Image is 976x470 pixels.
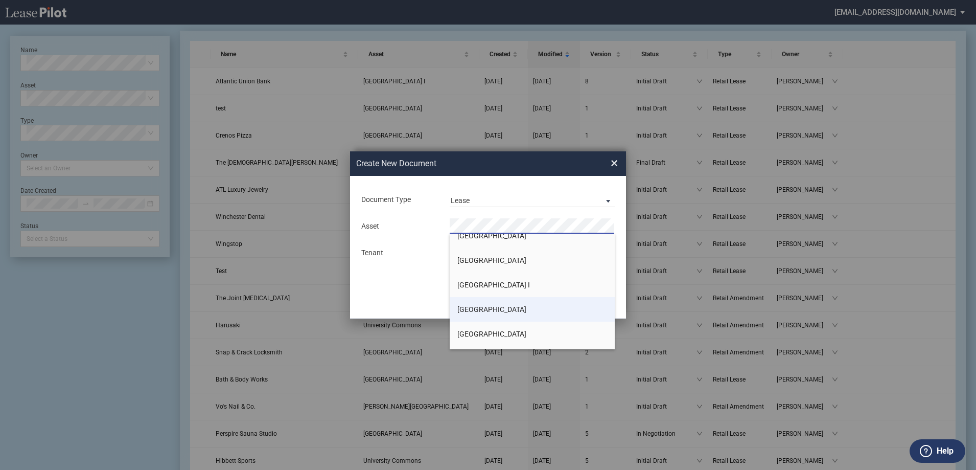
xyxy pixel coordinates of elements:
[450,223,615,248] li: [GEOGRAPHIC_DATA]
[457,305,526,314] span: [GEOGRAPHIC_DATA]
[350,151,626,319] md-dialog: Create New ...
[450,192,615,207] md-select: Document Type: Lease
[450,297,615,322] li: [GEOGRAPHIC_DATA]
[611,155,618,171] span: ×
[457,256,526,264] span: [GEOGRAPHIC_DATA]
[355,221,444,232] div: Asset
[937,444,954,458] label: Help
[355,195,444,205] div: Document Type
[457,330,526,338] span: [GEOGRAPHIC_DATA]
[457,281,530,289] span: [GEOGRAPHIC_DATA] I
[451,196,470,205] div: Lease
[355,248,444,258] div: Tenant
[450,322,615,346] li: [GEOGRAPHIC_DATA]
[356,158,574,169] h2: Create New Document
[450,248,615,273] li: [GEOGRAPHIC_DATA]
[450,273,615,297] li: [GEOGRAPHIC_DATA] I
[457,232,526,240] span: [GEOGRAPHIC_DATA]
